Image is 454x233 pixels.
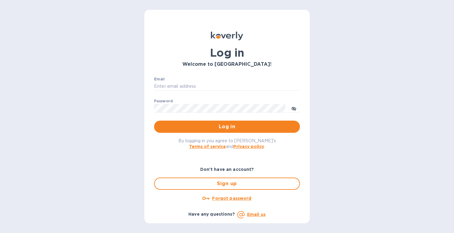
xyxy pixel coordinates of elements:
[154,178,300,190] button: Sign up
[212,196,251,201] u: Forgot password
[178,138,276,149] span: By logging in you agree to [PERSON_NAME]'s and .
[154,77,165,81] label: Email
[189,144,226,149] a: Terms of service
[233,144,264,149] a: Privacy policy
[154,99,173,103] label: Password
[160,180,294,187] span: Sign up
[154,121,300,133] button: Log in
[154,46,300,59] h1: Log in
[288,102,300,114] button: toggle password visibility
[200,167,254,172] b: Don't have an account?
[154,62,300,67] h3: Welcome to [GEOGRAPHIC_DATA]!
[154,82,300,91] input: Enter email address
[188,212,235,217] b: Have any questions?
[211,32,243,40] img: Koverly
[159,123,295,130] span: Log in
[247,212,266,217] a: Email us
